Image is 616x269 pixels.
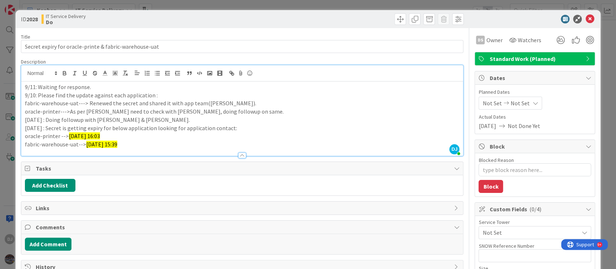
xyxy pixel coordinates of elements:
span: DJ [449,144,459,154]
button: Block [479,180,503,193]
span: Links [36,204,450,212]
span: IT Service Delivery [46,13,86,19]
label: Title [21,34,30,40]
span: [DATE] 16:03 [69,132,100,140]
span: Actual Dates [479,113,591,121]
span: Tasks [36,164,450,173]
button: Add Checklist [25,179,75,192]
span: Not Set [510,99,529,107]
p: 9/10: Please find the update against each application : [25,91,460,100]
span: Description [21,58,46,65]
span: [DATE] 15:39 [86,141,117,148]
input: type card name here... [21,40,464,53]
button: Add Comment [25,238,71,251]
b: Do [46,19,86,25]
p: 9/11: Waiting for response. [25,83,460,91]
b: 2028 [26,16,38,23]
span: Not Set [482,99,502,107]
span: Support [15,1,33,10]
span: Watchers [517,36,541,44]
span: Planned Dates [479,88,591,96]
p: oracle-printer --> [25,132,460,140]
div: 9+ [36,3,40,9]
span: Block [489,142,582,151]
p: [DATE] : Doing followup with [PERSON_NAME] & [PERSON_NAME]. [25,116,460,124]
span: Not Done Yet [507,122,540,130]
p: [DATE] : Secret is getting expiry for below application looking for application contact: [25,124,460,132]
label: Blocked Reason [479,157,514,163]
span: Custom Fields [489,205,582,213]
div: Service Tower [479,220,591,225]
span: Dates [489,74,582,82]
p: oracle-printer--->As per [PERSON_NAME] need to check with [PERSON_NAME], doing followup on same. [25,107,460,116]
label: SNOW Reference Number [479,243,534,249]
div: DS [476,36,485,44]
span: ( 0/4 ) [529,206,541,213]
span: Owner [486,36,502,44]
p: fabric-warehouse-uat---> Renewed the secret and shared it with app team([PERSON_NAME]). [25,99,460,107]
span: Standard Work (Planned) [489,54,582,63]
p: fabric-warehouse-uat--> [25,140,460,149]
span: ID [21,15,38,23]
span: Comments [36,223,450,231]
span: [DATE] [479,122,496,130]
span: Not Set [482,228,578,237]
